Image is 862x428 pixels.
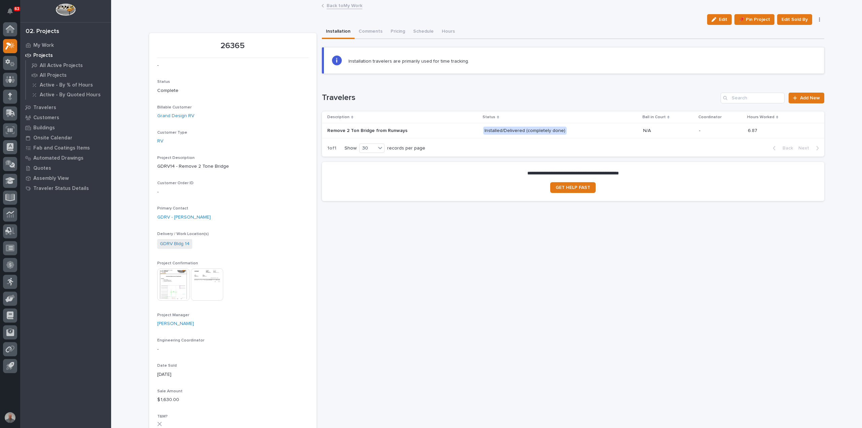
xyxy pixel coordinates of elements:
[33,186,89,192] p: Traveler Status Details
[157,261,198,265] span: Project Confirmation
[20,40,111,50] a: My Work
[796,145,824,151] button: Next
[748,127,759,134] p: 6.87
[721,93,785,103] input: Search
[360,145,376,152] div: 30
[767,145,796,151] button: Back
[157,181,194,185] span: Customer Order ID
[26,80,111,90] a: Active - By % of Hours
[157,87,308,94] p: Complete
[322,93,718,103] h1: Travelers
[20,143,111,153] a: Fab and Coatings Items
[157,62,308,69] p: -
[322,140,342,157] p: 1 of 1
[40,92,101,98] p: Active - By Quoted Hours
[157,371,308,378] p: [DATE]
[20,163,111,173] a: Quotes
[157,313,189,317] span: Project Manager
[3,410,17,425] button: users-avatar
[157,41,308,51] p: 26365
[642,113,666,121] p: Ball in Court
[707,14,732,25] button: Edit
[777,14,812,25] button: Edit Sold By
[157,206,188,210] span: Primary Contact
[387,25,409,39] button: Pricing
[734,14,774,25] button: 📌 Pin Project
[483,113,495,121] p: Status
[20,112,111,123] a: Customers
[157,232,209,236] span: Delivery / Work Location(s)
[747,113,774,121] p: Hours Worked
[778,145,793,151] span: Back
[327,127,409,134] p: Remove 2 Ton Bridge from Runways
[157,338,204,342] span: Engineering Coordinator
[20,173,111,183] a: Assembly View
[322,25,355,39] button: Installation
[344,145,357,151] p: Show
[322,123,824,138] tr: Remove 2 Ton Bridge from RunwaysRemove 2 Ton Bridge from Runways Installed/Delivered (completely ...
[327,113,350,121] p: Description
[33,53,53,59] p: Projects
[20,133,111,143] a: Onsite Calendar
[8,8,17,19] div: Notifications63
[40,82,93,88] p: Active - By % of Hours
[33,125,55,131] p: Buildings
[157,346,308,353] p: -
[157,396,308,403] p: $ 1,630.00
[798,145,813,151] span: Next
[33,175,69,182] p: Assembly View
[782,15,808,24] span: Edit Sold By
[157,105,192,109] span: Billable Customer
[719,17,727,23] span: Edit
[20,183,111,193] a: Traveler Status Details
[26,70,111,80] a: All Projects
[157,156,195,160] span: Project Description
[33,115,59,121] p: Customers
[33,42,54,48] p: My Work
[349,58,469,64] p: Installation travelers are primarily used for time tracking.
[800,96,820,100] span: Add New
[327,1,362,9] a: Back toMy Work
[438,25,459,39] button: Hours
[26,90,111,99] a: Active - By Quoted Hours
[160,240,190,248] a: GDRV Bldg 14
[3,4,17,18] button: Notifications
[157,80,170,84] span: Status
[56,3,75,16] img: Workspace Logo
[40,72,67,78] p: All Projects
[483,127,567,135] div: Installed/Delivered (completely done)
[33,165,51,171] p: Quotes
[387,145,425,151] p: records per page
[556,185,590,190] span: GET HELP FAST
[33,145,90,151] p: Fab and Coatings Items
[157,163,308,170] p: GDRV14 - Remove 2 Tone Bridge
[789,93,824,103] a: Add New
[157,415,168,419] span: T&M?
[355,25,387,39] button: Comments
[157,112,194,120] a: Grand Design RV
[20,123,111,133] a: Buildings
[550,182,596,193] a: GET HELP FAST
[409,25,438,39] button: Schedule
[643,128,694,134] p: N/A
[157,189,308,196] p: -
[26,28,59,35] div: 02. Projects
[26,61,111,70] a: All Active Projects
[20,153,111,163] a: Automated Drawings
[157,320,194,327] a: [PERSON_NAME]
[20,50,111,60] a: Projects
[40,63,83,69] p: All Active Projects
[33,105,56,111] p: Travelers
[699,128,743,134] p: -
[33,155,84,161] p: Automated Drawings
[157,131,187,135] span: Customer Type
[33,135,72,141] p: Onsite Calendar
[157,214,211,221] a: GDRV - [PERSON_NAME]
[15,6,19,11] p: 63
[157,364,177,368] span: Date Sold
[157,389,183,393] span: Sale Amount
[157,138,163,145] a: RV
[20,102,111,112] a: Travelers
[739,15,770,24] span: 📌 Pin Project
